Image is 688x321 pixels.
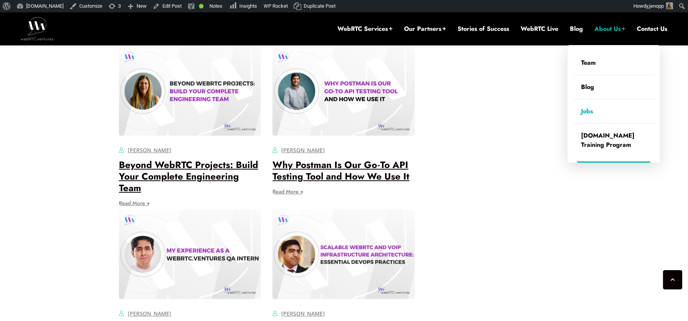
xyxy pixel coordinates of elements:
a: Why Postman Is Our Go‑To API Testing Tool and How We Use It [272,158,409,183]
a: WebRTC Live [521,25,558,33]
a: About Us [594,25,625,33]
a: Read More + [119,200,150,206]
a: [PERSON_NAME] [281,310,325,317]
a: Beyond WebRTC Projects: Build Your Complete Engineering Team [119,158,258,195]
div: Good [199,4,204,8]
a: [DOMAIN_NAME] Training Program [573,124,654,157]
a: [PERSON_NAME] [281,146,325,154]
a: Read More + [272,189,304,194]
a: Jobs [573,99,654,123]
a: Our Partners [404,25,446,33]
span: Insights [239,3,257,9]
a: Blog [573,75,654,99]
img: WebRTC.ventures [21,17,53,40]
a: Stories of Success [458,25,509,33]
a: WebRTC Services [337,25,392,33]
a: Contact Us [637,25,667,33]
span: jenopp [649,3,664,9]
a: [PERSON_NAME] [128,146,171,154]
a: Team [573,51,654,75]
a: Blog [570,25,583,33]
a: [PERSON_NAME] [128,310,171,317]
